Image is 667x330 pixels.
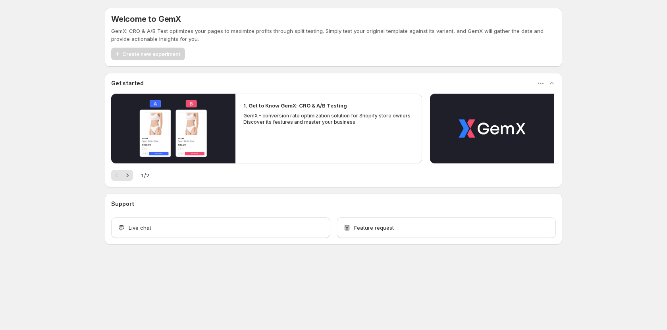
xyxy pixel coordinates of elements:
[129,224,151,232] span: Live chat
[111,14,181,24] h5: Welcome to GemX
[354,224,394,232] span: Feature request
[111,200,134,208] h3: Support
[111,27,556,43] p: GemX: CRO & A/B Test optimizes your pages to maximize profits through split testing. Simply test ...
[111,79,144,87] h3: Get started
[122,170,133,181] button: Next
[111,94,235,163] button: Play video
[430,94,554,163] button: Play video
[141,171,149,179] span: 1 / 2
[243,102,347,109] h2: 1. Get to Know GemX: CRO & A/B Testing
[243,113,414,125] p: GemX - conversion rate optimization solution for Shopify store owners. Discover its features and ...
[111,170,133,181] nav: Pagination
